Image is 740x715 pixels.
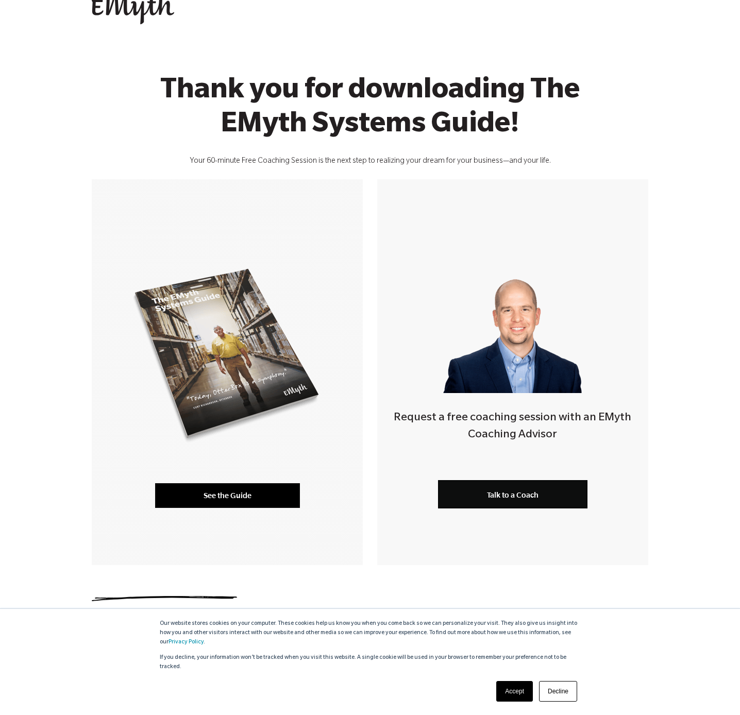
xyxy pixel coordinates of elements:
[128,262,327,448] img: systems-mockup-transp
[190,158,551,166] span: Your 60-minute Free Coaching Session is the next step to realizing your dream for your business—a...
[487,490,539,499] span: Talk to a Coach
[160,619,580,647] p: Our website stores cookies on your computer. These cookies help us know you when you come back so...
[539,681,577,702] a: Decline
[496,681,533,702] a: Accept
[160,653,580,672] p: If you decline, your information won’t be tracked when you visit this website. A single cookie wi...
[439,260,587,393] img: Smart-business-coach.png
[169,639,204,645] a: Privacy Policy
[377,410,648,445] h4: Request a free coaching session with an EMyth Coaching Advisor
[123,76,617,144] h1: Thank you for downloading The EMyth Systems Guide!
[92,596,237,601] img: underline.svg
[155,483,300,508] a: See the Guide
[438,480,587,508] a: Talk to a Coach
